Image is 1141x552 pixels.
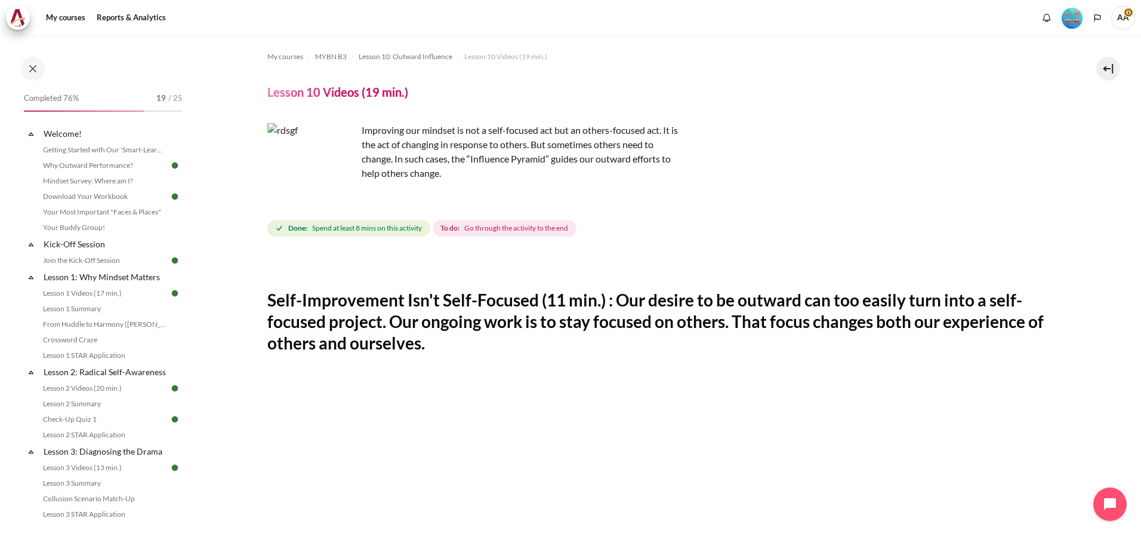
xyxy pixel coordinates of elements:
span: AA [1111,6,1135,30]
a: Your Most Important "Faces & Places" [39,205,169,219]
img: rdsgf [267,123,357,213]
span: Go through the activity to the end [464,223,568,234]
span: Spend at least 8 mins on this activity [312,223,422,234]
a: My courses [42,6,90,30]
img: Done [169,191,180,202]
a: Getting Started with Our 'Smart-Learning' Platform [39,143,169,157]
div: Level #4 [1062,7,1083,29]
div: Show notification window with no new notifications [1038,9,1056,27]
a: Download Your Workbook [39,189,169,204]
strong: Done: [288,223,307,234]
div: Completion requirements for Lesson 10 Videos (19 min.) [267,217,579,239]
a: Lesson 10 Videos (19 min.) [464,50,547,64]
img: Architeck [10,9,26,27]
strong: To do: [440,223,460,234]
span: / 25 [168,93,183,105]
a: Check-Up Quiz 1 [39,412,169,427]
img: Level #4 [1062,8,1083,29]
img: Done [169,288,180,299]
a: Reports & Analytics [92,6,170,30]
a: Lesson 2: Radical Self-Awareness [42,364,169,380]
a: Lesson 3 Summary [39,476,169,490]
h4: Lesson 10 Videos (19 min.) [267,84,408,100]
img: Done [169,160,180,171]
p: Improving our mindset is not a self-focused act but an others-focused act. It is the act of chang... [267,123,685,180]
span: Lesson 10 Videos (19 min.) [464,51,547,62]
a: Lesson 2 STAR Application [39,428,169,442]
a: Lesson 1 Videos (17 min.) [39,286,169,300]
a: Lesson 3: Diagnosing the Drama [42,443,169,459]
a: Kick-Off Session [42,236,169,252]
a: User menu [1111,6,1135,30]
a: Architeck Architeck [6,6,36,30]
a: Crossword Craze [39,333,169,347]
img: Done [169,462,180,473]
a: Lesson 3 STAR Application [39,507,169,522]
img: Done [169,414,180,425]
a: Lesson 3 Videos (13 min.) [39,461,169,475]
a: Level #4 [1057,7,1087,29]
a: Welcome! [42,125,169,142]
span: My courses [267,51,303,62]
a: Lesson 2 Summary [39,397,169,411]
span: Collapse [25,446,37,458]
button: Languages [1088,9,1106,27]
span: Collapse [25,271,37,283]
a: Mindset Survey: Where am I? [39,174,169,188]
a: From Huddle to Harmony ([PERSON_NAME]'s Story) [39,317,169,332]
a: Lesson 2 Videos (20 min.) [39,381,169,395]
span: Collapse [25,238,37,250]
a: Lesson 1 Summary [39,302,169,316]
a: My courses [267,50,303,64]
div: 76% [24,111,144,112]
span: Lesson 10: Outward Influence [359,51,452,62]
a: Your Buddy Group! [39,220,169,235]
a: Lesson 10: Outward Influence [359,50,452,64]
h2: Self-Improvement Isn't Self-Focused (11 min.) : Our desire to be outward can too easily turn into... [267,289,1056,354]
a: Lesson 1: Why Mindset Matters [42,269,169,285]
a: Join the Kick-Off Session [39,253,169,268]
a: Lesson 1 STAR Application [39,348,169,363]
span: Collapse [25,128,37,140]
span: Completed 76% [24,93,79,105]
a: Collusion Scenario Match-Up [39,492,169,506]
img: Done [169,383,180,394]
a: MYBN B3 [315,50,347,64]
span: 19 [156,93,166,105]
span: MYBN B3 [315,51,347,62]
a: Why Outward Performance? [39,158,169,173]
img: Done [169,255,180,266]
span: Collapse [25,366,37,378]
nav: Navigation bar [267,47,1056,66]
